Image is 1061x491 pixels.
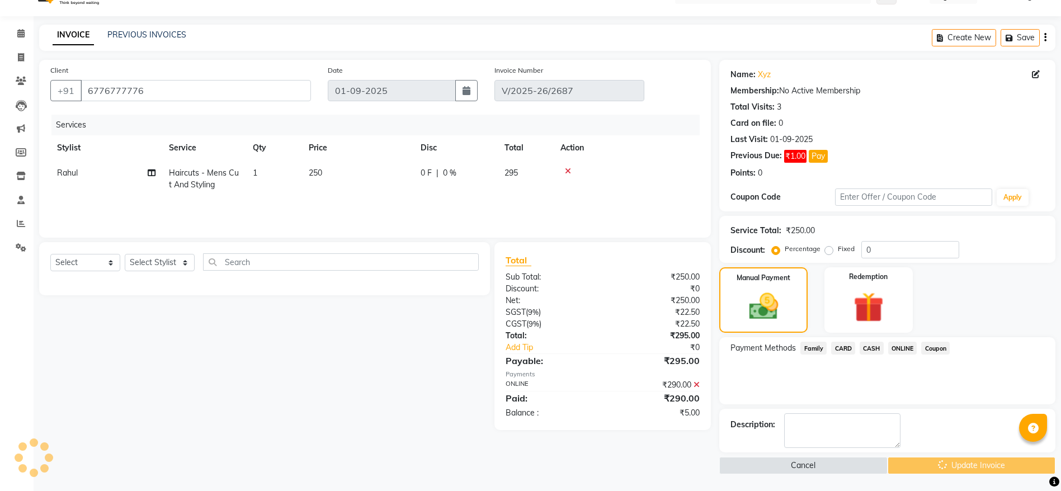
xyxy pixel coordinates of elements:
[800,342,827,355] span: Family
[603,271,709,283] div: ₹250.00
[784,150,807,163] span: ₹1.00
[730,150,782,163] div: Previous Due:
[443,167,456,179] span: 0 %
[506,370,700,379] div: Payments
[603,295,709,306] div: ₹250.00
[758,69,771,81] a: Xyz
[497,407,603,419] div: Balance :
[253,168,257,178] span: 1
[497,318,603,330] div: ( )
[50,65,68,75] label: Client
[603,330,709,342] div: ₹295.00
[730,69,756,81] div: Name:
[844,289,893,326] img: _gift.svg
[203,253,479,271] input: Search
[498,135,554,160] th: Total
[779,117,783,129] div: 0
[849,272,888,282] label: Redemption
[737,273,790,283] label: Manual Payment
[414,135,498,160] th: Disc
[309,168,322,178] span: 250
[786,225,815,237] div: ₹250.00
[51,115,708,135] div: Services
[603,318,709,330] div: ₹22.50
[497,283,603,295] div: Discount:
[997,189,1029,206] button: Apply
[421,167,432,179] span: 0 F
[554,135,700,160] th: Action
[730,225,781,237] div: Service Total:
[302,135,414,160] th: Price
[497,306,603,318] div: ( )
[932,29,996,46] button: Create New
[603,306,709,318] div: ₹22.50
[169,168,239,190] span: Haircuts - Mens Cut And Styling
[730,101,775,113] div: Total Visits:
[506,254,531,266] span: Total
[603,407,709,419] div: ₹5.00
[758,167,762,179] div: 0
[838,244,855,254] label: Fixed
[603,379,709,391] div: ₹290.00
[730,85,779,97] div: Membership:
[50,135,162,160] th: Stylist
[719,457,887,474] button: Cancel
[57,168,78,178] span: Rahul
[921,342,950,355] span: Coupon
[50,80,82,101] button: +91
[740,290,788,323] img: _cash.svg
[497,342,620,353] a: Add Tip
[497,391,603,405] div: Paid:
[603,354,709,367] div: ₹295.00
[1001,29,1040,46] button: Save
[497,330,603,342] div: Total:
[603,391,709,405] div: ₹290.00
[730,167,756,179] div: Points:
[497,271,603,283] div: Sub Total:
[730,419,775,431] div: Description:
[497,295,603,306] div: Net:
[730,191,835,203] div: Coupon Code
[620,342,708,353] div: ₹0
[831,342,855,355] span: CARD
[328,65,343,75] label: Date
[835,188,992,206] input: Enter Offer / Coupon Code
[436,167,438,179] span: |
[497,354,603,367] div: Payable:
[730,134,768,145] div: Last Visit:
[528,308,539,317] span: 9%
[730,342,796,354] span: Payment Methods
[529,319,539,328] span: 9%
[730,85,1044,97] div: No Active Membership
[603,283,709,295] div: ₹0
[860,342,884,355] span: CASH
[504,168,518,178] span: 295
[494,65,543,75] label: Invoice Number
[497,379,603,391] div: ONLINE
[506,307,526,317] span: SGST
[246,135,302,160] th: Qty
[81,80,311,101] input: Search by Name/Mobile/Email/Code
[107,30,186,40] a: PREVIOUS INVOICES
[53,25,94,45] a: INVOICE
[162,135,246,160] th: Service
[770,134,813,145] div: 01-09-2025
[506,319,526,329] span: CGST
[809,150,828,163] button: Pay
[785,244,820,254] label: Percentage
[888,342,917,355] span: ONLINE
[777,101,781,113] div: 3
[730,117,776,129] div: Card on file:
[730,244,765,256] div: Discount:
